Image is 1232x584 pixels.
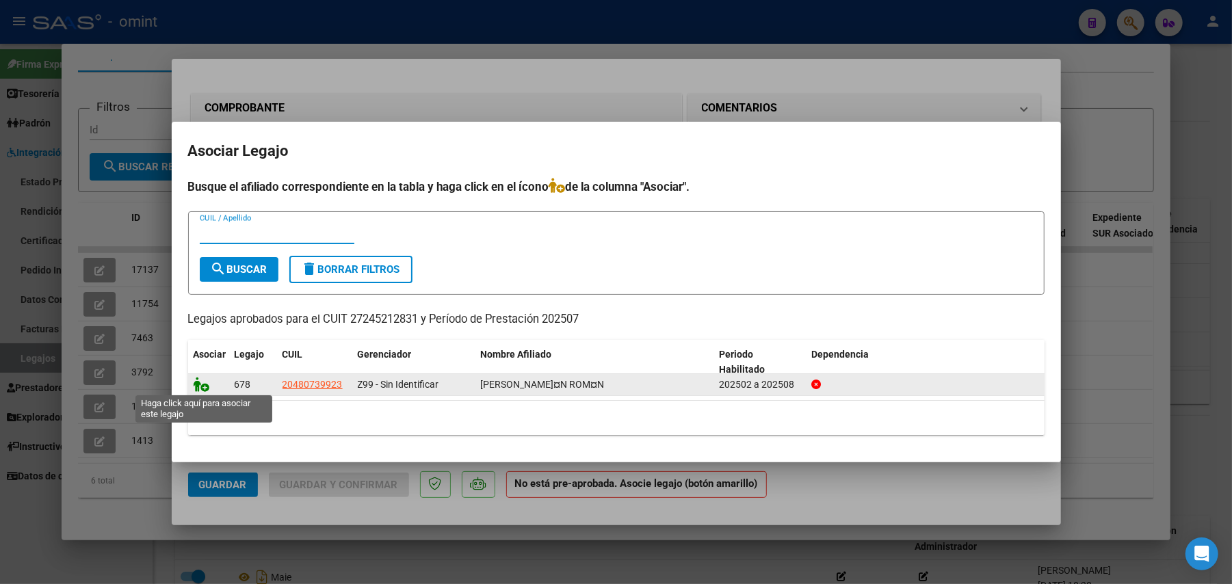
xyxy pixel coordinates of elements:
span: 678 [235,379,251,390]
div: 202502 a 202508 [719,377,800,393]
span: Z99 - Sin Identificar [358,379,439,390]
datatable-header-cell: Gerenciador [352,340,475,385]
span: Legajo [235,349,265,360]
datatable-header-cell: Asociar [188,340,229,385]
span: Nombre Afiliado [481,349,552,360]
h4: Busque el afiliado correspondiente en la tabla y haga click en el ícono de la columna "Asociar". [188,178,1045,196]
span: Buscar [211,263,267,276]
datatable-header-cell: Legajo [229,340,277,385]
span: Borrar Filtros [302,263,400,276]
span: Periodo Habilitado [719,349,765,375]
span: Dependencia [811,349,869,360]
p: Legajos aprobados para el CUIT 27245212831 y Período de Prestación 202507 [188,311,1045,328]
span: Gerenciador [358,349,412,360]
h2: Asociar Legajo [188,138,1045,164]
button: Borrar Filtros [289,256,412,283]
mat-icon: search [211,261,227,277]
span: QUEVEDO JULI¤N ROM¤N [481,379,605,390]
span: 20480739923 [283,379,343,390]
span: CUIL [283,349,303,360]
datatable-header-cell: CUIL [277,340,352,385]
datatable-header-cell: Nombre Afiliado [475,340,714,385]
div: Open Intercom Messenger [1185,537,1218,570]
div: 1 registros [188,401,1045,435]
datatable-header-cell: Dependencia [806,340,1045,385]
button: Buscar [200,257,278,282]
datatable-header-cell: Periodo Habilitado [713,340,806,385]
span: Asociar [194,349,226,360]
mat-icon: delete [302,261,318,277]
